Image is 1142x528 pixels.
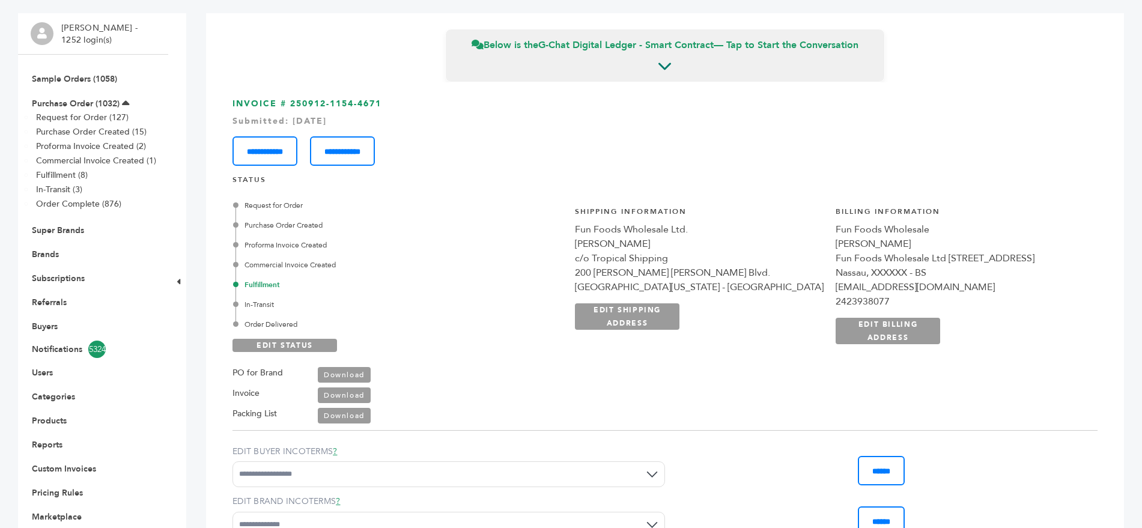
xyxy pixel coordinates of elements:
[575,266,824,280] div: 200 [PERSON_NAME] [PERSON_NAME] Blvd.
[232,366,283,380] label: PO for Brand
[232,496,665,508] label: EDIT BRAND INCOTERMS
[36,198,121,210] a: Order Complete (876)
[235,319,535,330] div: Order Delivered
[232,98,1098,166] h3: INVOICE # 250912-1154-4671
[36,141,146,152] a: Proforma Invoice Created (2)
[32,511,82,523] a: Marketplace
[575,280,824,294] div: [GEOGRAPHIC_DATA][US_STATE] - [GEOGRAPHIC_DATA]
[32,225,84,236] a: Super Brands
[318,408,371,423] a: Download
[32,341,154,358] a: Notifications5324
[36,155,156,166] a: Commercial Invoice Created (1)
[333,446,337,457] a: ?
[32,487,83,499] a: Pricing Rules
[318,367,371,383] a: Download
[235,259,535,270] div: Commercial Invoice Created
[61,22,141,46] li: [PERSON_NAME] - 1252 login(s)
[235,299,535,310] div: In-Transit
[32,98,120,109] a: Purchase Order (1032)
[232,175,1098,191] h4: STATUS
[32,321,58,332] a: Buyers
[232,407,277,421] label: Packing List
[32,391,75,402] a: Categories
[235,220,535,231] div: Purchase Order Created
[836,207,1084,223] h4: Billing Information
[36,184,82,195] a: In-Transit (3)
[538,38,714,52] strong: G-Chat Digital Ledger - Smart Contract
[575,237,824,251] div: [PERSON_NAME]
[32,273,85,284] a: Subscriptions
[232,115,1098,127] div: Submitted: [DATE]
[36,126,147,138] a: Purchase Order Created (15)
[836,251,1084,266] div: Fun Foods Wholesale Ltd [STREET_ADDRESS]
[232,446,665,458] label: EDIT BUYER INCOTERMS
[32,439,62,451] a: Reports
[575,303,679,330] a: EDIT SHIPPING ADDRESS
[232,339,337,352] a: EDIT STATUS
[336,496,340,507] a: ?
[472,38,858,52] span: Below is the — Tap to Start the Conversation
[36,169,88,181] a: Fulfillment (8)
[575,222,824,237] div: Fun Foods Wholesale Ltd.
[32,249,59,260] a: Brands
[32,297,67,308] a: Referrals
[836,318,940,344] a: EDIT BILLING ADDRESS
[32,73,117,85] a: Sample Orders (1058)
[836,280,1084,294] div: [EMAIL_ADDRESS][DOMAIN_NAME]
[32,463,96,475] a: Custom Invoices
[575,251,824,266] div: c/o Tropical Shipping
[36,112,129,123] a: Request for Order (127)
[32,367,53,378] a: Users
[836,237,1084,251] div: [PERSON_NAME]
[235,240,535,250] div: Proforma Invoice Created
[575,207,824,223] h4: Shipping Information
[836,266,1084,280] div: Nassau, XXXXXX - BS
[31,22,53,45] img: profile.png
[32,415,67,426] a: Products
[88,341,106,358] span: 5324
[232,386,260,401] label: Invoice
[836,222,1084,237] div: Fun Foods Wholesale
[836,294,1084,309] div: 2423938077
[318,387,371,403] a: Download
[235,200,535,211] div: Request for Order
[235,279,535,290] div: Fulfillment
